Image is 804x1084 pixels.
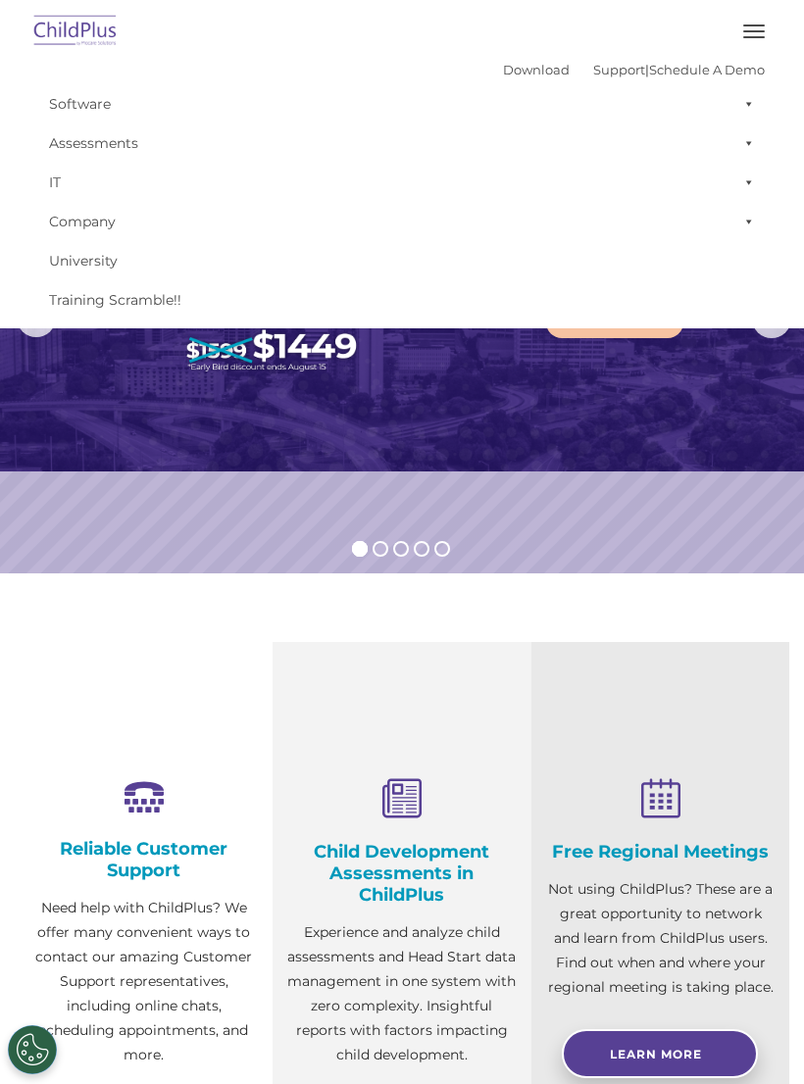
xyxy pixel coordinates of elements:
span: Learn More [610,1047,702,1061]
a: University [39,241,765,280]
a: Schedule A Demo [649,62,765,77]
h4: Reliable Customer Support [29,838,258,881]
a: Support [593,62,645,77]
button: Cookies Settings [8,1025,57,1074]
p: Not using ChildPlus? These are a great opportunity to network and learn from ChildPlus users. Fin... [546,877,775,1000]
a: IT [39,163,765,202]
a: Learn More [562,1029,758,1078]
font: | [503,62,765,77]
h4: Child Development Assessments in ChildPlus [287,841,516,906]
img: ChildPlus by Procare Solutions [29,9,122,55]
a: Company [39,202,765,241]
a: Assessments [39,123,765,163]
a: Software [39,84,765,123]
a: Training Scramble!! [39,280,765,320]
p: Experience and analyze child assessments and Head Start data management in one system with zero c... [287,920,516,1067]
a: Download [503,62,570,77]
p: Need help with ChildPlus? We offer many convenient ways to contact our amazing Customer Support r... [29,896,258,1067]
h4: Free Regional Meetings [546,841,775,862]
